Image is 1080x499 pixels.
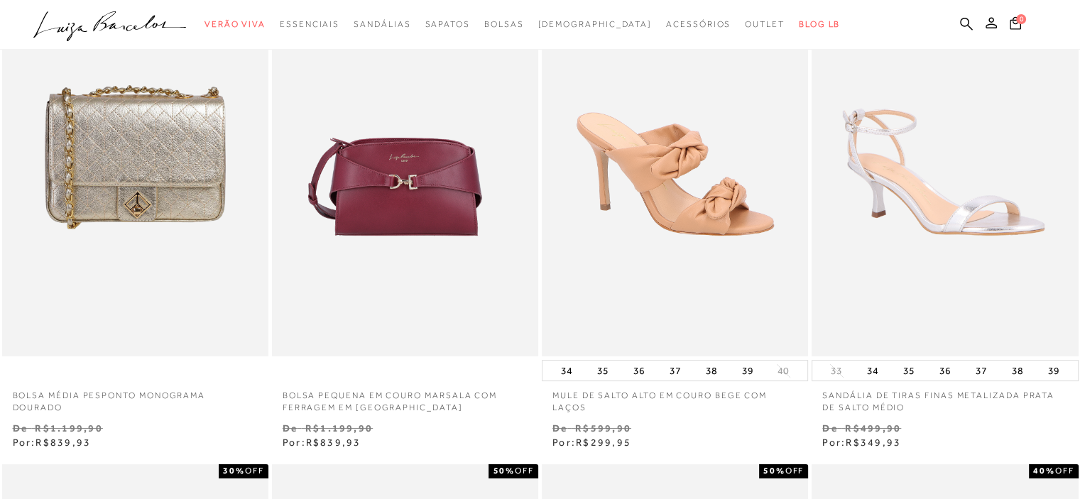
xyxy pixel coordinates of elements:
a: noSubCategoriesText [538,11,652,38]
span: R$839,93 [36,437,91,448]
strong: 50% [493,466,515,476]
button: 35 [593,361,613,380]
button: 34 [863,361,883,380]
span: OFF [515,466,534,476]
a: categoryNavScreenReaderText [484,11,524,38]
a: Bolsa média pesponto monograma dourado [2,381,268,414]
span: OFF [785,466,804,476]
span: Outlet [745,19,785,29]
span: 0 [1016,14,1026,24]
span: Sandálias [354,19,410,29]
a: categoryNavScreenReaderText [354,11,410,38]
span: Verão Viva [204,19,266,29]
small: R$1.199,90 [305,422,373,434]
a: BOLSA PEQUENA EM COURO MARSALA COM FERRAGEM EM [GEOGRAPHIC_DATA] [272,381,538,414]
strong: 50% [763,466,785,476]
strong: 40% [1033,466,1055,476]
span: R$349,93 [846,437,901,448]
button: 40 [773,364,793,378]
span: R$839,93 [306,437,361,448]
span: Sapatos [425,19,469,29]
button: 39 [737,361,757,380]
small: De [552,422,567,434]
span: Por: [13,437,92,448]
button: 37 [665,361,685,380]
button: 37 [971,361,991,380]
button: 36 [629,361,649,380]
a: categoryNavScreenReaderText [425,11,469,38]
span: R$299,95 [576,437,631,448]
span: Por: [552,437,631,448]
small: De [283,422,298,434]
button: 34 [557,361,577,380]
a: categoryNavScreenReaderText [204,11,266,38]
a: categoryNavScreenReaderText [745,11,785,38]
span: BLOG LB [799,19,840,29]
button: 38 [1008,361,1027,380]
a: MULE DE SALTO ALTO EM COURO BEGE COM LAÇOS [542,381,808,414]
span: Bolsas [484,19,524,29]
button: 33 [827,364,846,378]
button: 36 [935,361,955,380]
span: OFF [1055,466,1074,476]
strong: 30% [223,466,245,476]
button: 35 [899,361,919,380]
button: 0 [1005,16,1025,35]
small: De [822,422,837,434]
span: OFF [245,466,264,476]
span: Essenciais [280,19,339,29]
small: R$1.199,90 [35,422,102,434]
small: R$599,90 [575,422,631,434]
a: BLOG LB [799,11,840,38]
button: 38 [702,361,721,380]
small: R$499,90 [845,422,901,434]
span: Acessórios [666,19,731,29]
a: SANDÁLIA DE TIRAS FINAS METALIZADA PRATA DE SALTO MÉDIO [812,381,1078,414]
a: categoryNavScreenReaderText [666,11,731,38]
button: 39 [1044,361,1064,380]
span: [DEMOGRAPHIC_DATA] [538,19,652,29]
span: Por: [283,437,361,448]
span: Por: [822,437,901,448]
small: De [13,422,28,434]
a: categoryNavScreenReaderText [280,11,339,38]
